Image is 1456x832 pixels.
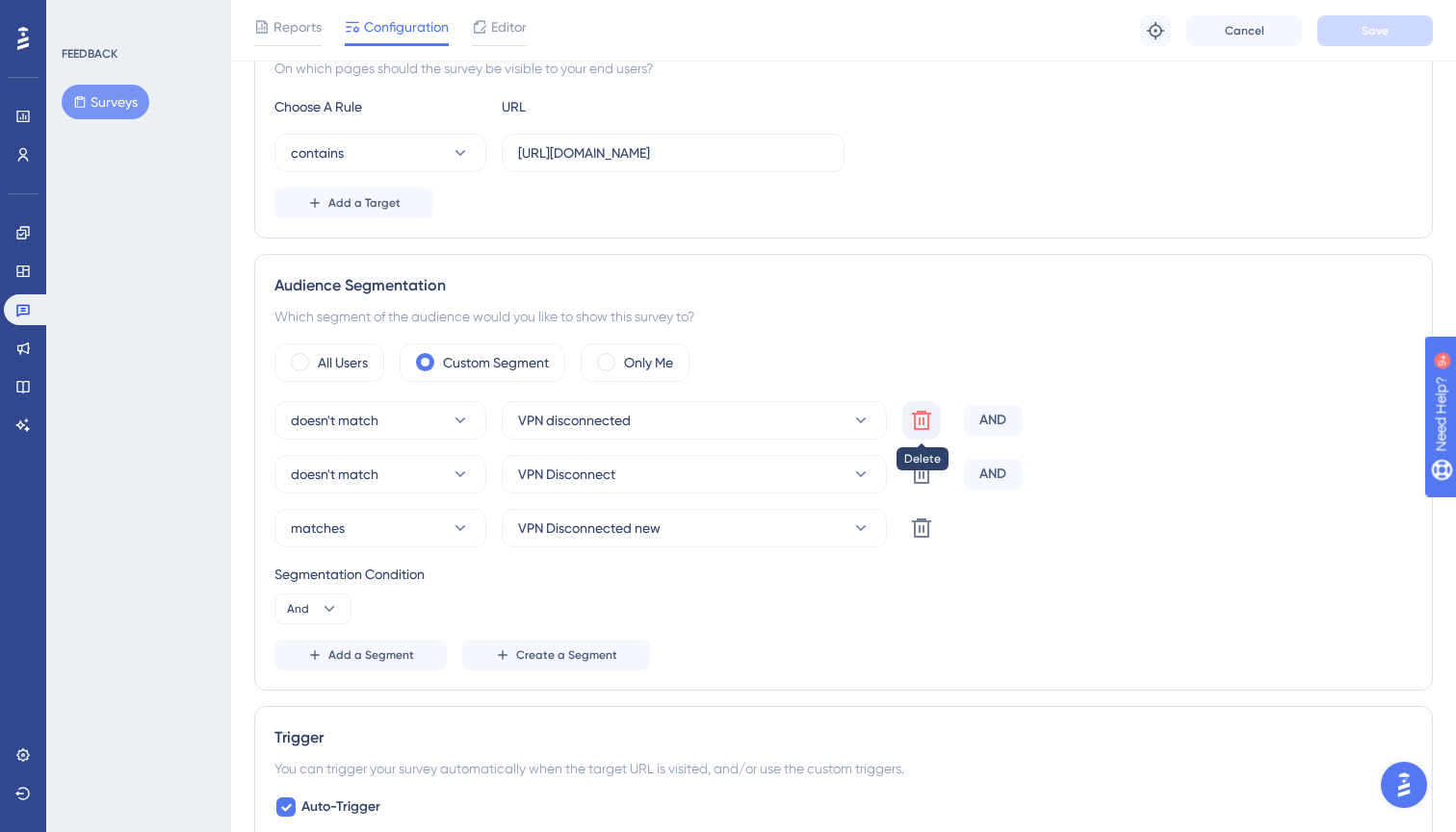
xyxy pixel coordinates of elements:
button: matches [274,509,486,547]
div: Trigger [274,726,1413,749]
div: On which pages should the survey be visible to your end users? [274,57,1413,80]
input: yourwebsite.com/path [518,142,828,164]
div: Choose A Rule [274,95,486,118]
button: doesn't match [274,401,486,440]
div: FEEDBACK [62,46,117,62]
span: And [287,601,309,617]
span: Auto-Trigger [301,795,380,819]
button: doesn't match [274,455,486,493]
span: VPN Disconnect [518,463,615,486]
span: Add a Segment [328,647,414,663]
iframe: UserGuiding AI Assistant Launcher [1375,756,1433,814]
span: Add a Target [328,195,401,211]
label: All Users [318,351,368,374]
span: doesn't match [291,463,378,486]
span: Cancel [1225,23,1264,38]
button: And [274,593,351,624]
div: AND [964,405,1022,436]
div: Audience Segmentation [274,274,1413,297]
span: Create a Segment [516,647,617,663]
span: Configuration [364,15,449,38]
span: VPN Disconnected new [518,517,661,540]
span: Need Help? [45,5,120,28]
div: 9+ [131,10,143,25]
div: Which segment of the audience would you like to show this survey to? [274,305,1413,328]
button: Add a Segment [274,640,447,670]
button: VPN Disconnected new [502,509,887,547]
button: VPN Disconnect [502,455,887,493]
label: Custom Segment [443,351,549,374]
span: doesn't match [291,409,378,432]
span: VPN disconnected [518,409,631,432]
button: Cancel [1186,15,1302,46]
button: Create a Segment [462,640,650,670]
span: Editor [491,15,527,38]
button: contains [274,134,486,172]
div: AND [964,459,1022,490]
span: Reports [273,15,322,38]
span: Save [1362,23,1389,38]
button: Save [1317,15,1433,46]
button: VPN disconnected [502,401,887,440]
button: Add a Target [274,188,433,218]
span: contains [291,141,344,164]
div: URL [502,95,714,118]
div: Segmentation Condition [274,563,1413,586]
label: Only Me [624,351,673,374]
button: Surveys [62,85,149,119]
span: matches [291,517,345,540]
div: You can trigger your survey automatically when the target URL is visited, and/or use the custom t... [274,757,1413,780]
